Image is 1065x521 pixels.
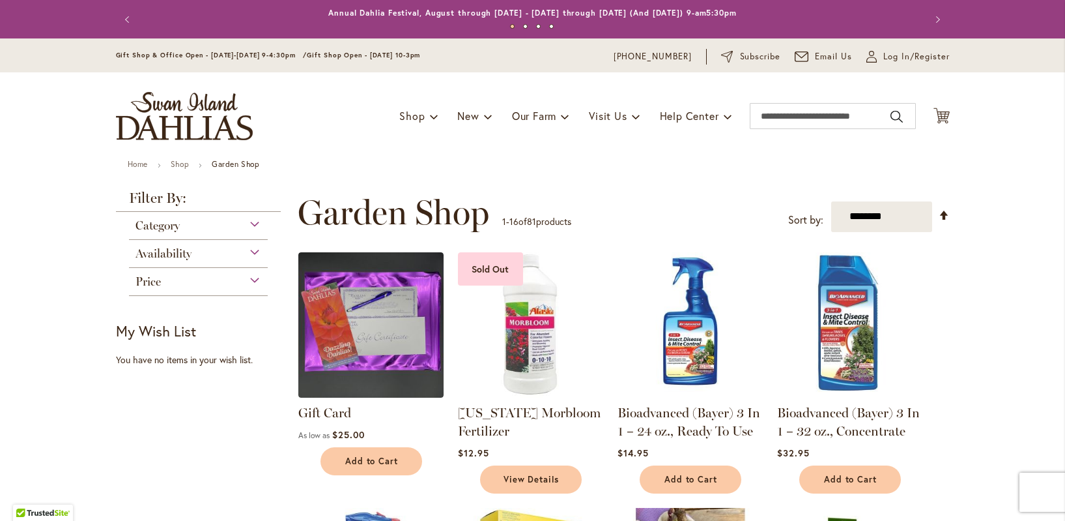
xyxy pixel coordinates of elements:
[721,50,780,63] a: Subscribe
[135,246,192,261] span: Availability
[457,109,479,123] span: New
[509,215,518,228] span: 16
[298,388,444,400] a: Gift Certificate
[171,159,189,169] a: Shop
[399,109,425,123] span: Shop
[795,50,852,63] a: Email Us
[212,159,260,169] strong: Garden Shop
[458,252,523,286] div: Sold Out
[458,405,601,439] a: [US_STATE] Morbloom Fertilizer
[116,353,290,366] div: You have no items in your wish list.
[320,447,422,475] button: Add to Cart
[640,466,741,494] button: Add to Cart
[777,405,920,439] a: Bioadvanced (Bayer) 3 In 1 – 32 oz., Concentrate
[298,193,489,232] span: Garden Shop
[589,109,627,123] span: Visit Us
[135,275,161,289] span: Price
[458,252,603,398] img: Alaska Morbloom Fertilizer
[502,215,506,228] span: 1
[458,388,603,400] a: Alaska Morbloom Fertilizer Sold Out
[298,252,444,398] img: Gift Certificate
[328,8,737,18] a: Annual Dahlia Festival, August through [DATE] - [DATE] through [DATE] (And [DATE]) 9-am5:30pm
[116,7,142,33] button: Previous
[883,50,950,63] span: Log In/Register
[512,109,556,123] span: Our Farm
[510,24,515,29] button: 1 of 4
[458,447,489,459] span: $12.95
[618,252,763,398] img: Bioadvanced (Bayer) 3 In 1 – 24 oz., Ready To Use
[128,159,148,169] a: Home
[504,474,560,485] span: View Details
[824,474,877,485] span: Add to Cart
[924,7,950,33] button: Next
[777,447,810,459] span: $32.95
[618,405,760,439] a: Bioadvanced (Bayer) 3 In 1 – 24 oz., Ready To Use
[116,191,281,212] strong: Filter By:
[618,388,763,400] a: Bioadvanced (Bayer) 3 In 1 – 24 oz., Ready To Use
[660,109,719,123] span: Help Center
[116,51,307,59] span: Gift Shop & Office Open - [DATE]-[DATE] 9-4:30pm /
[523,24,528,29] button: 2 of 4
[502,211,571,232] p: - of products
[527,215,536,228] span: 81
[298,405,351,421] a: Gift Card
[866,50,950,63] a: Log In/Register
[788,208,823,232] label: Sort by:
[799,466,901,494] button: Add to Cart
[536,24,541,29] button: 3 of 4
[116,321,196,340] strong: My Wish List
[345,456,399,467] span: Add to Cart
[10,475,46,511] iframe: Launch Accessibility Center
[307,51,420,59] span: Gift Shop Open - [DATE] 10-3pm
[116,92,253,140] a: store logo
[740,50,781,63] span: Subscribe
[135,218,180,233] span: Category
[664,474,718,485] span: Add to Cart
[777,252,922,398] img: Bioadvanced (Bayer) 3 In 1 – 32 oz., Concentrate
[480,466,582,494] a: View Details
[815,50,852,63] span: Email Us
[549,24,554,29] button: 4 of 4
[618,447,649,459] span: $14.95
[614,50,692,63] a: [PHONE_NUMBER]
[777,388,922,400] a: Bioadvanced (Bayer) 3 In 1 – 32 oz., Concentrate
[298,430,330,440] span: As low as
[332,428,365,441] span: $25.00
